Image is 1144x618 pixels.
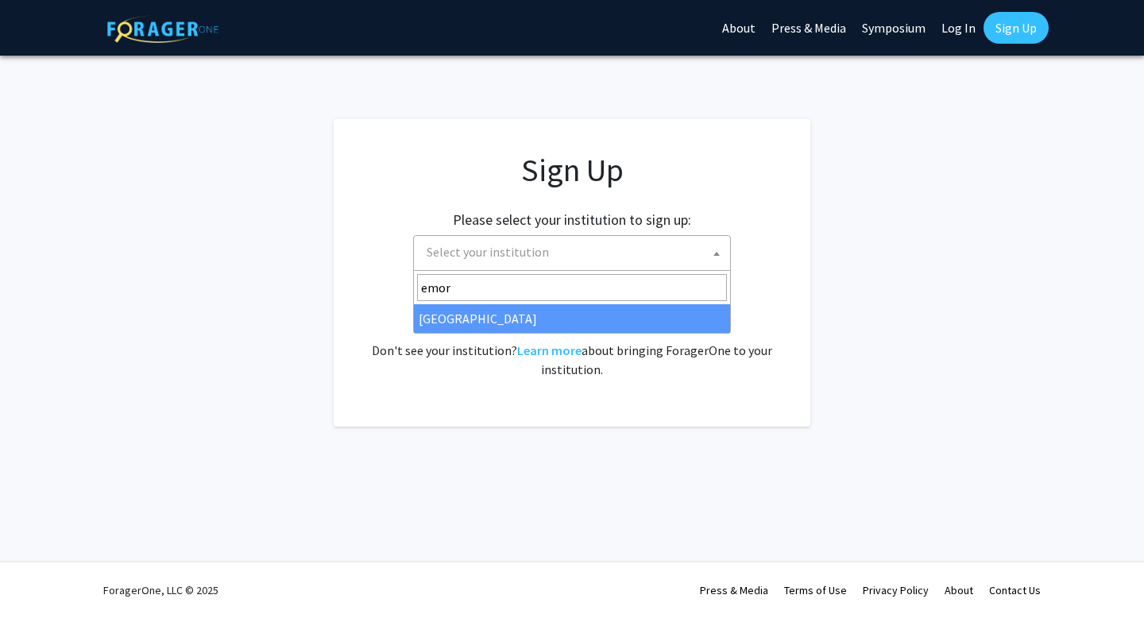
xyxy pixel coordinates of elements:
span: Select your institution [420,236,730,268]
a: About [945,583,973,597]
a: Learn more about bringing ForagerOne to your institution [517,342,582,358]
span: Select your institution [427,244,549,260]
a: Press & Media [700,583,768,597]
div: ForagerOne, LLC © 2025 [103,562,218,618]
iframe: Chat [12,547,68,606]
h1: Sign Up [365,151,779,189]
a: Contact Us [989,583,1041,597]
a: Privacy Policy [863,583,929,597]
li: [GEOGRAPHIC_DATA] [414,304,730,333]
a: Sign Up [984,12,1049,44]
div: Already have an account? . Don't see your institution? about bringing ForagerOne to your institut... [365,303,779,379]
input: Search [417,274,727,301]
a: Terms of Use [784,583,847,597]
h2: Please select your institution to sign up: [453,211,691,229]
span: Select your institution [413,235,731,271]
img: ForagerOne Logo [107,15,218,43]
